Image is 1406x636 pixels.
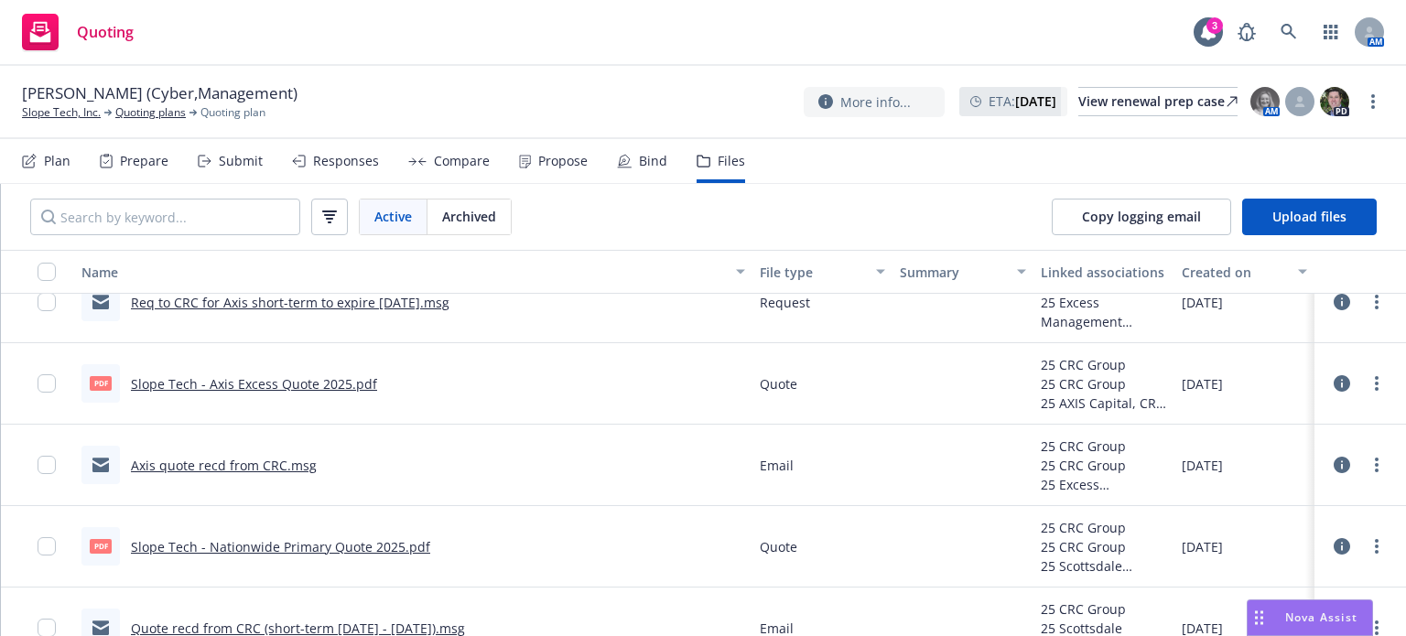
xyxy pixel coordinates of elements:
[1271,14,1307,50] a: Search
[77,25,134,39] span: Quoting
[131,375,377,393] a: Slope Tech - Axis Excess Quote 2025.pdf
[718,154,745,168] div: Files
[752,250,893,294] button: File type
[1041,599,1167,619] div: 25 CRC Group
[900,263,1006,282] div: Summary
[1041,518,1167,537] div: 25 CRC Group
[1182,293,1223,312] span: [DATE]
[1041,355,1167,374] div: 25 CRC Group
[1248,600,1271,635] div: Drag to move
[1366,291,1388,313] a: more
[38,374,56,393] input: Toggle Row Selected
[760,293,810,312] span: Request
[219,154,263,168] div: Submit
[38,263,56,281] input: Select all
[760,374,797,393] span: Quote
[44,154,70,168] div: Plan
[1366,454,1388,476] a: more
[1182,537,1223,556] span: [DATE]
[15,6,141,58] a: Quoting
[1174,250,1315,294] button: Created on
[1041,475,1167,494] div: 25 Excess Management Liability $1m xs $1m
[30,199,300,235] input: Search by keyword...
[1033,250,1174,294] button: Linked associations
[1041,393,1167,413] div: 25 AXIS Capital, CRC Group, AXIS Insurance Company - CRC Group
[1041,456,1167,475] div: 25 CRC Group
[1078,87,1238,116] a: View renewal prep case
[200,104,265,121] span: Quoting plan
[90,539,112,553] span: pdf
[1228,14,1265,50] a: Report a Bug
[38,537,56,555] input: Toggle Row Selected
[374,207,412,226] span: Active
[989,92,1056,111] span: ETA :
[1041,437,1167,456] div: 25 CRC Group
[81,263,725,282] div: Name
[1362,91,1384,113] a: more
[38,293,56,311] input: Toggle Row Selected
[760,456,794,475] span: Email
[442,207,496,226] span: Archived
[131,538,430,555] a: Slope Tech - Nationwide Primary Quote 2025.pdf
[1206,17,1223,34] div: 3
[1041,293,1167,331] div: 25 Excess Management Liability $1m xs $1m
[1041,556,1167,576] div: 25 Scottsdale Insurance Company (Nationwide), CRC Group, Scottsdale Indemnity Company - CRC Group
[840,92,911,112] span: More info...
[1247,599,1373,636] button: Nova Assist
[1041,374,1167,393] div: 25 CRC Group
[115,104,186,121] a: Quoting plans
[22,82,297,104] span: [PERSON_NAME] (Cyber,Management)
[38,456,56,474] input: Toggle Row Selected
[760,263,866,282] div: File type
[1272,208,1347,225] span: Upload files
[131,457,317,474] a: Axis quote recd from CRC.msg
[1082,208,1201,225] span: Copy logging email
[760,537,797,556] span: Quote
[1366,372,1388,394] a: more
[538,154,588,168] div: Propose
[1285,609,1357,625] span: Nova Assist
[74,250,752,294] button: Name
[1041,537,1167,556] div: 25 CRC Group
[1313,14,1349,50] a: Switch app
[1182,456,1223,475] span: [DATE]
[1182,263,1288,282] div: Created on
[1242,199,1377,235] button: Upload files
[22,104,101,121] a: Slope Tech, Inc.
[1052,199,1231,235] button: Copy logging email
[1366,535,1388,557] a: more
[131,294,449,311] a: Req to CRC for Axis short-term to expire [DATE].msg
[804,87,945,117] button: More info...
[313,154,379,168] div: Responses
[1015,92,1056,110] strong: [DATE]
[1182,374,1223,393] span: [DATE]
[892,250,1033,294] button: Summary
[1041,263,1167,282] div: Linked associations
[120,154,168,168] div: Prepare
[1078,88,1238,115] div: View renewal prep case
[90,376,112,390] span: pdf
[1320,87,1349,116] img: photo
[434,154,490,168] div: Compare
[639,154,667,168] div: Bind
[1250,87,1280,116] img: photo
